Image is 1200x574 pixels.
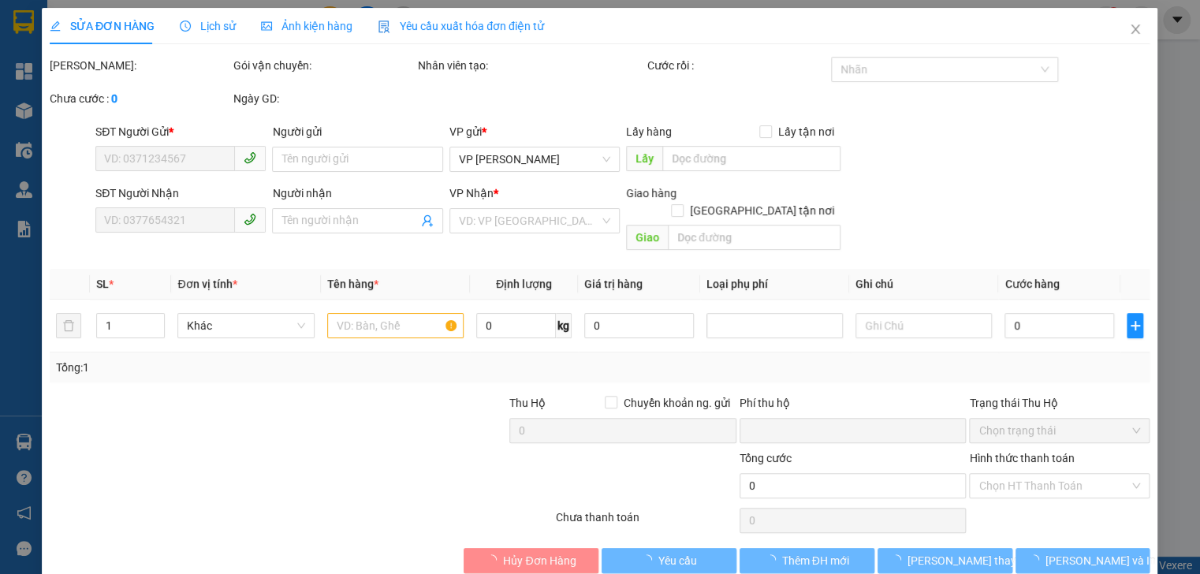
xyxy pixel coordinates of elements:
[180,20,191,32] span: clock-circle
[96,123,266,140] div: SĐT Người Gửi
[464,548,598,573] button: Hủy Đơn Hàng
[180,20,236,32] span: Lịch sử
[855,313,992,338] input: Ghi Chú
[509,397,546,409] span: Thu Hộ
[585,278,643,290] span: Giá trị hàng
[1130,23,1142,35] span: close
[740,394,967,418] div: Phí thu hộ
[878,548,1012,573] button: [PERSON_NAME] thay đổi
[626,225,668,250] span: Giao
[97,278,110,290] span: SL
[662,146,840,171] input: Dọc đường
[1114,8,1158,52] button: Close
[626,187,676,199] span: Giao hàng
[1127,319,1142,332] span: plus
[496,278,552,290] span: Định lượng
[50,57,230,74] div: [PERSON_NAME]:
[378,20,390,33] img: icon
[449,123,620,140] div: VP gửi
[626,125,672,138] span: Lấy hàng
[418,57,645,74] div: Nhân viên tạo:
[56,313,81,338] button: delete
[602,548,736,573] button: Yêu cầu
[273,123,443,140] div: Người gửi
[327,313,464,338] input: VD: Bàn, Ghế
[740,452,792,464] span: Tổng cước
[111,92,117,105] b: 0
[740,548,874,573] button: Thêm ĐH mới
[50,90,230,107] div: Chưa cước :
[641,554,658,565] span: loading
[782,552,849,569] span: Thêm ĐH mới
[978,419,1140,442] span: Chọn trạng thái
[969,452,1074,464] label: Hình thức thanh toán
[1016,548,1150,573] button: [PERSON_NAME] và In
[56,359,464,376] div: Tổng: 1
[907,552,1034,569] span: [PERSON_NAME] thay đổi
[459,147,610,171] span: VP Hoàng Liệt
[668,225,840,250] input: Dọc đường
[50,20,155,32] span: SỬA ĐƠN HÀNG
[244,151,257,164] span: phone
[1127,313,1143,338] button: plus
[658,552,697,569] span: Yêu cầu
[188,314,305,337] span: Khác
[234,57,415,74] div: Gói vận chuyển:
[378,20,544,32] span: Yêu cầu xuất hóa đơn điện tử
[261,20,352,32] span: Ảnh kiện hàng
[890,554,907,565] span: loading
[772,123,840,140] span: Lấy tận nơi
[178,278,237,290] span: Đơn vị tính
[684,202,840,219] span: [GEOGRAPHIC_DATA] tận nơi
[273,184,443,202] div: Người nhận
[557,313,572,338] span: kg
[261,20,272,32] span: picture
[50,20,61,32] span: edit
[1028,554,1045,565] span: loading
[765,554,782,565] span: loading
[1045,552,1156,569] span: [PERSON_NAME] và In
[554,509,738,536] div: Chưa thanh toán
[849,269,998,300] th: Ghi chú
[969,394,1150,412] div: Trạng thái Thu Hộ
[617,394,736,412] span: Chuyển khoản ng. gửi
[449,187,494,199] span: VP Nhận
[327,278,378,290] span: Tên hàng
[647,57,828,74] div: Cước rồi :
[486,554,504,565] span: loading
[421,214,434,227] span: user-add
[504,552,576,569] span: Hủy Đơn Hàng
[244,213,257,225] span: phone
[234,90,415,107] div: Ngày GD:
[96,184,266,202] div: SĐT Người Nhận
[626,146,662,171] span: Lấy
[1005,278,1060,290] span: Cước hàng
[700,269,849,300] th: Loại phụ phí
